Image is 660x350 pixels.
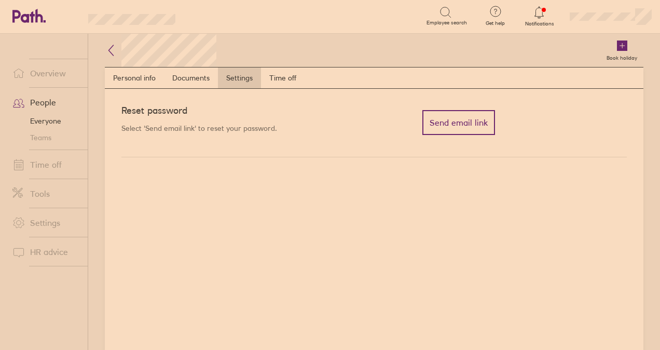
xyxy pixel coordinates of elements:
span: Employee search [427,20,467,26]
a: HR advice [4,241,88,262]
a: Settings [4,212,88,233]
div: Search [203,11,230,20]
span: Notifications [522,21,556,27]
p: Select 'Send email link' to reset your password. [121,124,291,133]
a: Settings [218,68,261,88]
button: Send email link [422,110,495,135]
a: Tools [4,183,88,204]
a: Time off [261,68,305,88]
a: People [4,92,88,113]
span: Get help [478,20,512,26]
a: Overview [4,63,88,84]
a: Book holiday [600,34,643,67]
a: Personal info [105,68,164,88]
label: Book holiday [600,52,643,61]
a: Teams [4,129,88,146]
a: Time off [4,154,88,175]
a: Documents [164,68,218,88]
h4: Reset password [121,105,291,116]
a: Everyone [4,113,88,129]
span: Send email link [430,118,488,127]
a: Notifications [522,5,556,27]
